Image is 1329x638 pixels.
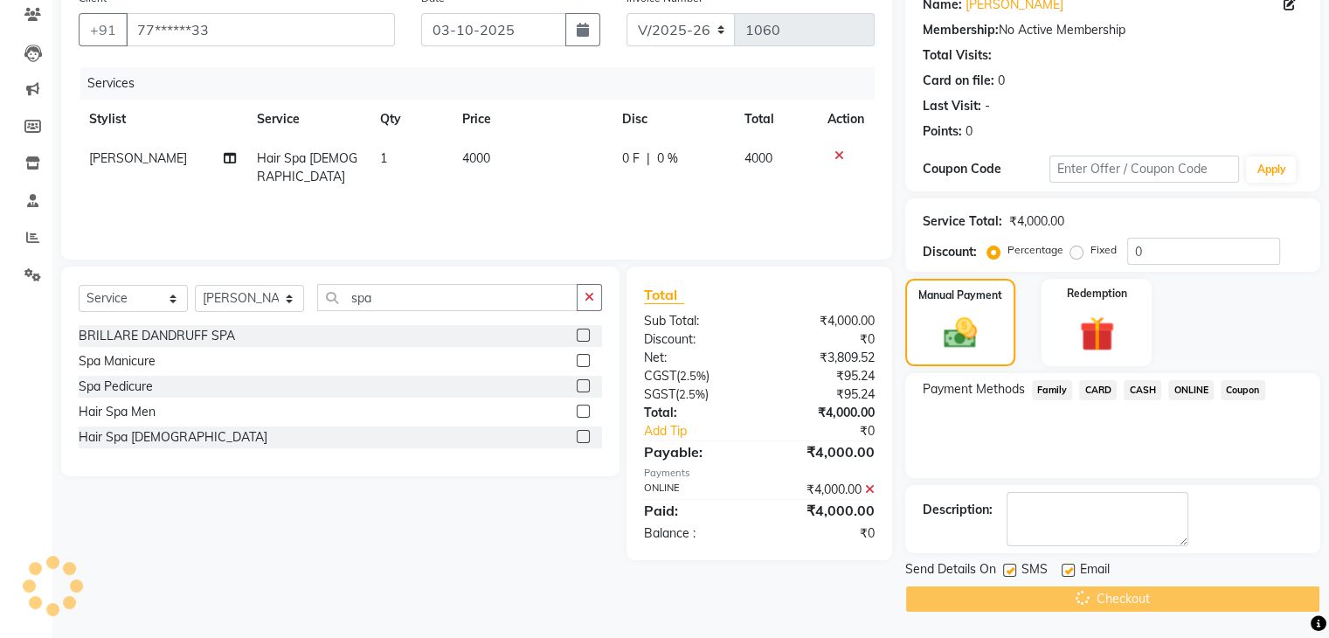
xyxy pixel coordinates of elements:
[923,501,993,519] div: Description:
[759,481,888,499] div: ₹4,000.00
[452,100,612,139] th: Price
[759,524,888,543] div: ₹0
[79,327,235,345] div: BRILLARE DANDRUFF SPA
[644,368,676,384] span: CGST
[998,72,1005,90] div: 0
[1168,380,1214,400] span: ONLINE
[1067,286,1127,302] label: Redemption
[817,100,875,139] th: Action
[759,441,888,462] div: ₹4,000.00
[780,422,887,440] div: ₹0
[647,149,650,168] span: |
[966,122,973,141] div: 0
[631,330,759,349] div: Discount:
[79,378,153,396] div: Spa Pedicure
[317,284,578,311] input: Search or Scan
[126,13,395,46] input: Search by Name/Mobile/Email/Code
[631,422,780,440] a: Add Tip
[79,13,128,46] button: +91
[1049,156,1240,183] input: Enter Offer / Coupon Code
[370,100,452,139] th: Qty
[1124,380,1161,400] span: CASH
[1009,212,1064,231] div: ₹4,000.00
[679,387,705,401] span: 2.5%
[734,100,817,139] th: Total
[923,243,977,261] div: Discount:
[923,21,999,39] div: Membership:
[631,349,759,367] div: Net:
[923,212,1002,231] div: Service Total:
[1090,242,1117,258] label: Fixed
[246,100,370,139] th: Service
[1021,560,1048,582] span: SMS
[89,150,187,166] span: [PERSON_NAME]
[759,312,888,330] div: ₹4,000.00
[612,100,734,139] th: Disc
[631,524,759,543] div: Balance :
[680,369,706,383] span: 2.5%
[257,150,357,184] span: Hair Spa [DEMOGRAPHIC_DATA]
[80,67,888,100] div: Services
[462,150,490,166] span: 4000
[905,560,996,582] span: Send Details On
[79,428,267,447] div: Hair Spa [DEMOGRAPHIC_DATA]
[1080,560,1110,582] span: Email
[1069,312,1125,356] img: _gift.svg
[759,404,888,422] div: ₹4,000.00
[923,160,1049,178] div: Coupon Code
[923,21,1303,39] div: No Active Membership
[79,403,156,421] div: Hair Spa Men
[923,97,981,115] div: Last Visit:
[380,150,387,166] span: 1
[985,97,990,115] div: -
[759,500,888,521] div: ₹4,000.00
[644,286,684,304] span: Total
[622,149,640,168] span: 0 F
[79,100,246,139] th: Stylist
[631,404,759,422] div: Total:
[631,367,759,385] div: ( )
[744,150,772,166] span: 4000
[644,386,675,402] span: SGST
[933,314,987,352] img: _cash.svg
[923,122,962,141] div: Points:
[923,380,1025,399] span: Payment Methods
[1032,380,1073,400] span: Family
[79,352,156,371] div: Spa Manicure
[631,312,759,330] div: Sub Total:
[759,349,888,367] div: ₹3,809.52
[1007,242,1063,258] label: Percentage
[644,466,875,481] div: Payments
[631,481,759,499] div: ONLINE
[631,385,759,404] div: ( )
[657,149,678,168] span: 0 %
[759,385,888,404] div: ₹95.24
[1079,380,1117,400] span: CARD
[631,441,759,462] div: Payable:
[1246,156,1296,183] button: Apply
[759,367,888,385] div: ₹95.24
[631,500,759,521] div: Paid:
[918,288,1002,303] label: Manual Payment
[923,72,994,90] div: Card on file:
[1221,380,1265,400] span: Coupon
[923,46,992,65] div: Total Visits:
[759,330,888,349] div: ₹0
